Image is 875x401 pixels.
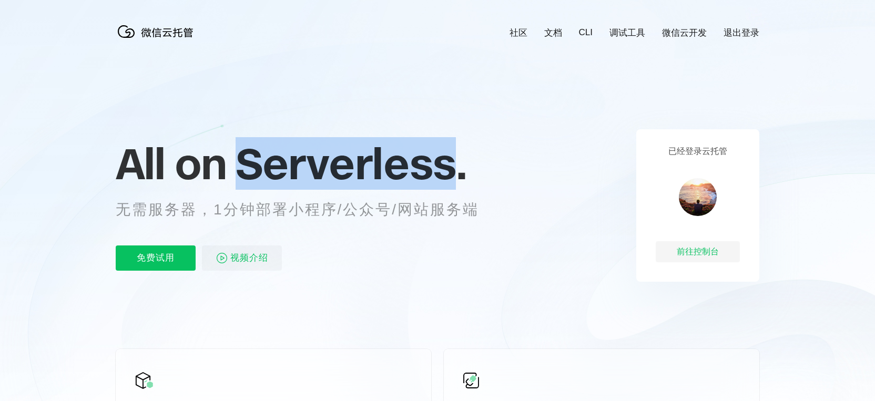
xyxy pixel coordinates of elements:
[116,137,226,190] span: All on
[724,27,759,39] a: 退出登录
[510,27,527,39] a: 社区
[116,21,200,42] img: 微信云托管
[230,245,268,271] span: 视频介绍
[662,27,707,39] a: 微信云开发
[579,27,593,38] a: CLI
[668,146,727,157] p: 已经登录云托管
[609,27,645,39] a: 调试工具
[544,27,562,39] a: 文档
[236,137,466,190] span: Serverless.
[216,252,228,264] img: video_play.svg
[116,199,498,220] p: 无需服务器，1分钟部署小程序/公众号/网站服务端
[116,245,196,271] p: 免费试用
[116,35,200,44] a: 微信云托管
[656,241,740,262] div: 前往控制台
